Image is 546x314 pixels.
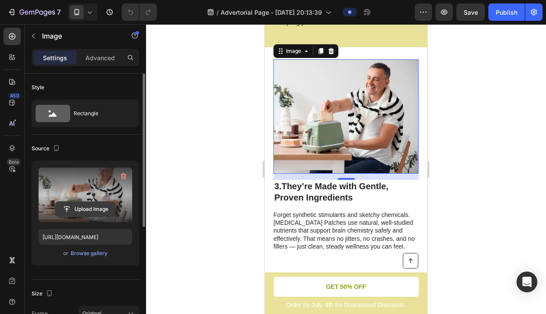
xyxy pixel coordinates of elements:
[42,31,116,41] p: Image
[265,24,427,314] iframe: Design area
[63,248,68,259] span: or
[221,8,322,17] span: Advertorial Page - [DATE] 20:13:39
[32,288,55,300] div: Size
[70,249,108,258] button: Browse gallery
[43,53,67,62] p: Settings
[32,143,62,155] div: Source
[217,8,219,17] span: /
[464,9,478,16] span: Save
[496,8,517,17] div: Publish
[57,7,61,17] p: 7
[456,3,485,21] button: Save
[122,3,157,21] div: Undo/Redo
[85,53,115,62] p: Advanced
[74,104,127,123] div: Rectangle
[517,272,537,292] div: Open Intercom Messenger
[39,229,132,245] input: https://example.com/image.jpg
[488,3,525,21] button: Publish
[3,3,65,21] button: 7
[6,159,21,165] div: Beta
[32,84,44,91] div: Style
[71,249,107,257] div: Browse gallery
[55,201,116,217] button: Upload Image
[8,92,21,99] div: 450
